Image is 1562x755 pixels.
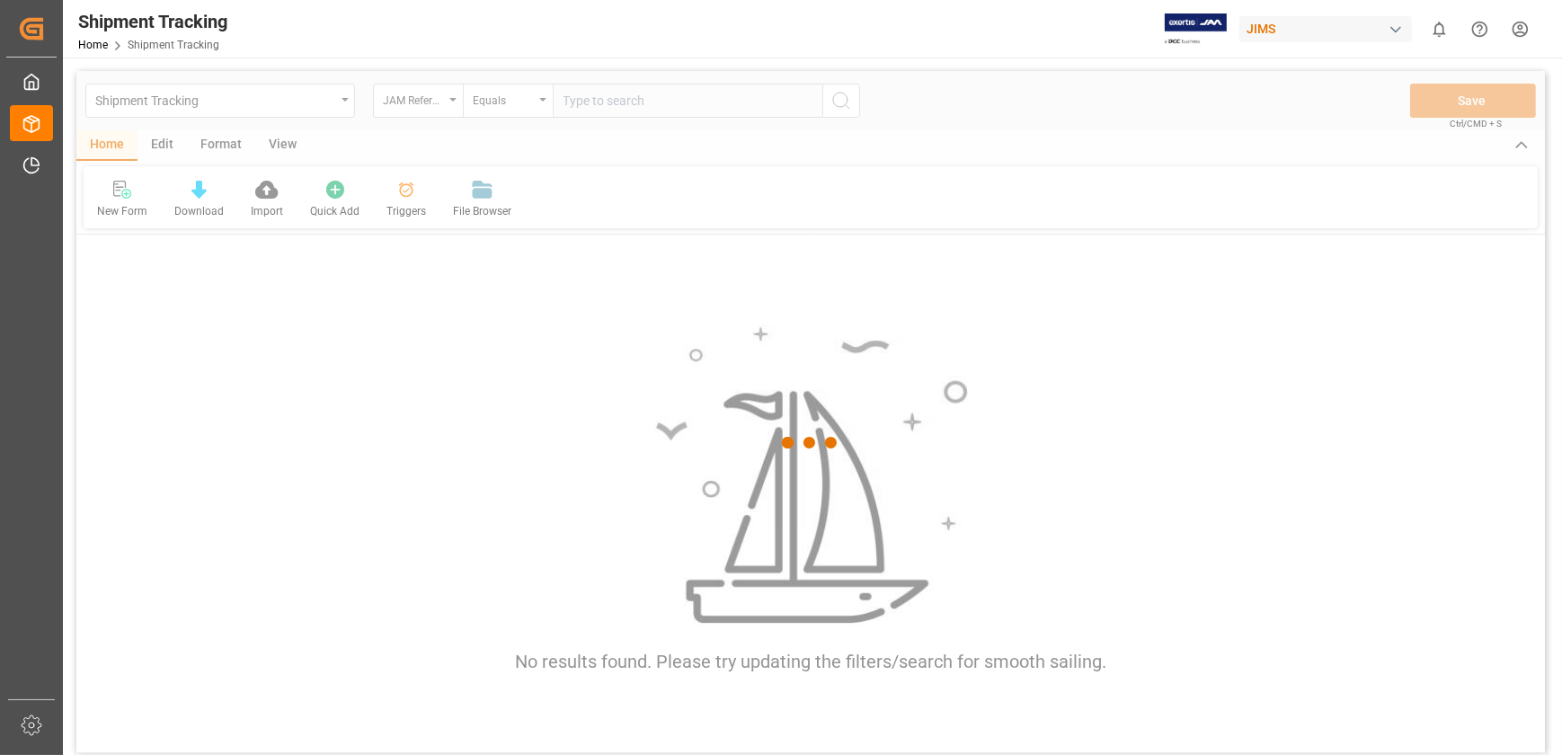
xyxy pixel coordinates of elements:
[1419,9,1460,49] button: show 0 new notifications
[1239,16,1412,42] div: JIMS
[1460,9,1500,49] button: Help Center
[78,8,227,35] div: Shipment Tracking
[78,39,108,51] a: Home
[1239,12,1419,46] button: JIMS
[1165,13,1227,45] img: Exertis%20JAM%20-%20Email%20Logo.jpg_1722504956.jpg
